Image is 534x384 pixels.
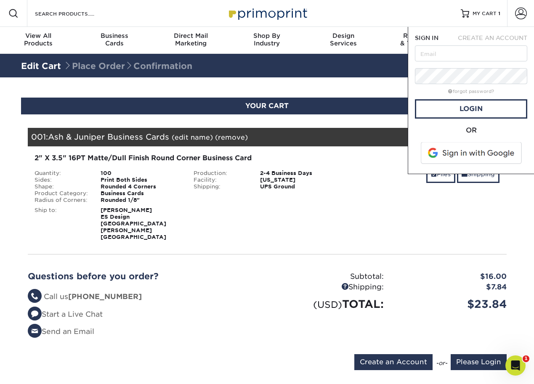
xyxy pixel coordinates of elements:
a: Shop ByIndustry [229,27,305,54]
span: Place Order Confirmation [64,61,192,71]
div: Shipping: [267,282,390,293]
div: Business Cards [94,190,187,197]
span: MY CART [473,10,497,17]
a: Send an Email [28,327,94,336]
div: 2-4 Business Days [254,170,347,177]
div: $23.84 [390,296,513,312]
a: Login [415,99,527,119]
div: 100 [94,170,187,177]
div: & Templates [381,32,457,47]
span: Resources [381,32,457,40]
div: Rounded 1/8" [94,197,187,204]
div: Cards [76,32,152,47]
div: $7.84 [390,282,513,293]
span: SIGN IN [415,34,438,41]
a: (remove) [215,133,248,141]
div: Quantity: [28,170,95,177]
span: 1 [498,11,500,16]
div: Shipping: [353,153,500,162]
div: Facility: [187,177,254,183]
em: -or- [436,360,447,366]
a: Edit Cart [21,61,61,71]
div: [US_STATE] [254,177,347,183]
div: Subtotal: [267,271,390,282]
div: Rounded 4 Corners [94,183,187,190]
div: 001: [28,128,427,146]
span: Ash & Juniper Business Cards [48,132,169,141]
div: UPS Ground [254,183,347,190]
input: Please Login [451,354,507,370]
h2: Questions before you order? [28,271,261,281]
span: Direct Mail [153,32,229,40]
span: Design [305,32,381,40]
span: Business [76,32,152,40]
div: Marketing [153,32,229,47]
a: Start a Live Chat [28,310,103,318]
div: Shipping: [187,183,254,190]
div: 2" X 3.5" 16PT Matte/Dull Finish Round Corner Business Card [35,153,340,163]
small: (USD) [313,299,342,310]
div: Industry [229,32,305,47]
a: Resources& Templates [381,27,457,54]
a: DesignServices [305,27,381,54]
div: Services [305,32,381,47]
input: Email [415,45,527,61]
span: YOUR CART [245,102,289,110]
a: BusinessCards [76,27,152,54]
span: CREATE AN ACCOUNT [458,34,527,41]
iframe: Google Customer Reviews [2,358,72,381]
div: $16.00 [390,271,513,282]
strong: [PHONE_NUMBER] [68,292,142,301]
span: 1 [523,355,529,362]
div: Product Category: [28,190,95,197]
div: TOTAL: [267,296,390,312]
input: SEARCH PRODUCTS..... [34,8,116,19]
a: Direct MailMarketing [153,27,229,54]
div: OR [415,125,527,135]
div: Shape: [28,183,95,190]
div: Sides: [28,177,95,183]
div: Ship to: [28,207,95,241]
strong: [PERSON_NAME] ES Design [GEOGRAPHIC_DATA][PERSON_NAME] [GEOGRAPHIC_DATA] [101,207,166,240]
a: forgot password? [448,89,494,94]
li: Call us [28,291,261,302]
div: Print Both Sides [94,177,187,183]
div: Production: [187,170,254,177]
div: Radius of Corners: [28,197,95,204]
img: Primoprint [225,4,309,22]
a: (edit name) [172,133,213,141]
span: Shop By [229,32,305,40]
input: Create an Account [354,354,433,370]
iframe: Intercom live chat [505,355,526,376]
